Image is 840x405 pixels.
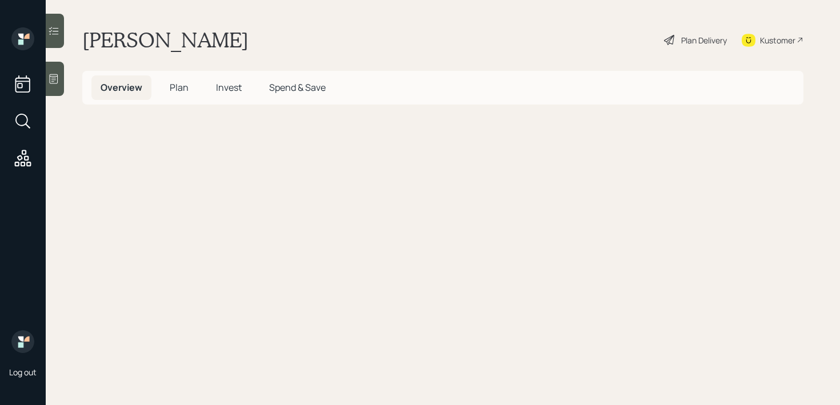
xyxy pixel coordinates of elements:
span: Invest [216,81,242,94]
div: Kustomer [760,34,795,46]
div: Plan Delivery [681,34,727,46]
img: retirable_logo.png [11,330,34,353]
span: Overview [101,81,142,94]
span: Spend & Save [269,81,326,94]
h1: [PERSON_NAME] [82,27,249,53]
span: Plan [170,81,189,94]
div: Log out [9,367,37,378]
